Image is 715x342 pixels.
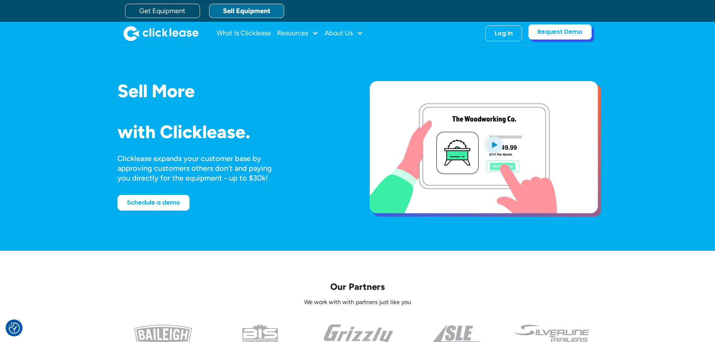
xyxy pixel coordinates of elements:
[495,30,513,37] div: Log In
[325,26,363,41] div: About Us
[484,134,504,155] img: Blue play button logo on a light blue circular background
[117,298,598,306] p: We work with with partners just like you
[117,195,190,211] a: Schedule a demo
[528,24,592,40] a: Request Demo
[117,154,286,183] div: Clicklease expands your customer base by approving customers others don’t and paying you directly...
[123,26,199,41] a: home
[370,81,598,213] a: open lightbox
[123,26,199,41] img: Clicklease logo
[125,4,200,18] a: Get Equipment
[277,26,319,41] div: Resources
[217,26,271,41] a: What Is Clicklease
[117,122,346,142] h1: with Clicklease.
[9,322,20,334] img: Revisit consent button
[117,281,598,292] p: Our Partners
[209,4,284,18] a: Sell Equipment
[117,81,346,101] h1: Sell More
[9,322,20,334] button: Consent Preferences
